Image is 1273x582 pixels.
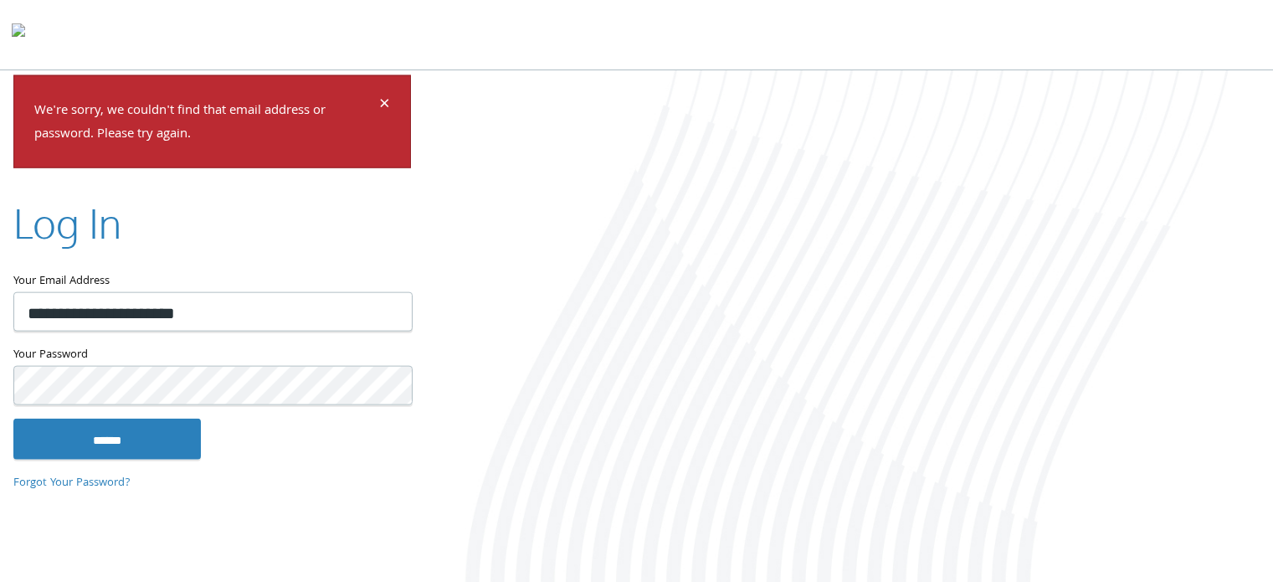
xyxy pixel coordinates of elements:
a: Forgot Your Password? [13,473,131,492]
label: Your Password [13,345,411,366]
button: Dismiss alert [379,95,390,116]
span: × [379,89,390,121]
p: We're sorry, we couldn't find that email address or password. Please try again. [34,99,377,147]
h2: Log In [13,195,121,251]
img: todyl-logo-dark.svg [12,18,25,51]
